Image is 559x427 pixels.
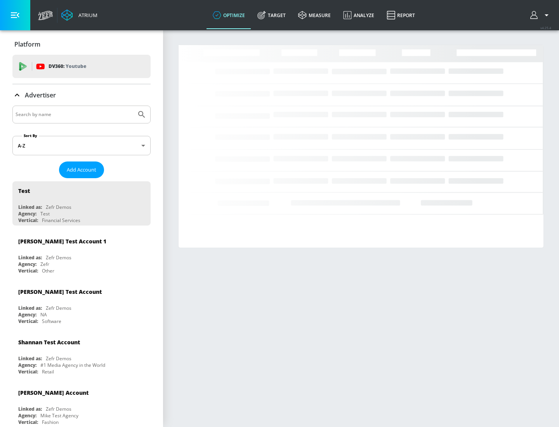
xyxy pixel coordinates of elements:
[40,210,50,217] div: Test
[18,419,38,425] div: Vertical:
[46,254,71,261] div: Zefr Demos
[46,406,71,412] div: Zefr Demos
[42,318,61,325] div: Software
[18,187,30,194] div: Test
[18,311,36,318] div: Agency:
[18,254,42,261] div: Linked as:
[40,412,78,419] div: Mike Test Agency
[18,406,42,412] div: Linked as:
[49,62,86,71] p: DV360:
[380,1,421,29] a: Report
[12,55,151,78] div: DV360: Youtube
[42,419,59,425] div: Fashion
[59,161,104,178] button: Add Account
[16,109,133,120] input: Search by name
[18,288,102,295] div: [PERSON_NAME] Test Account
[18,362,36,368] div: Agency:
[18,412,36,419] div: Agency:
[46,204,71,210] div: Zefr Demos
[61,9,97,21] a: Atrium
[18,355,42,362] div: Linked as:
[12,33,151,55] div: Platform
[12,232,151,276] div: [PERSON_NAME] Test Account 1Linked as:Zefr DemosAgency:ZefrVertical:Other
[12,181,151,226] div: TestLinked as:Zefr DemosAgency:TestVertical:Financial Services
[18,204,42,210] div: Linked as:
[40,311,47,318] div: NA
[337,1,380,29] a: Analyze
[18,238,106,245] div: [PERSON_NAME] Test Account 1
[46,305,71,311] div: Zefr Demos
[40,362,105,368] div: #1 Media Agency in the World
[18,210,36,217] div: Agency:
[18,305,42,311] div: Linked as:
[12,333,151,377] div: Shannan Test AccountLinked as:Zefr DemosAgency:#1 Media Agency in the WorldVertical:Retail
[67,165,96,174] span: Add Account
[66,62,86,70] p: Youtube
[14,40,40,49] p: Platform
[207,1,251,29] a: optimize
[292,1,337,29] a: measure
[40,261,49,267] div: Zefr
[18,368,38,375] div: Vertical:
[540,26,551,30] span: v 4.25.4
[251,1,292,29] a: Target
[18,267,38,274] div: Vertical:
[46,355,71,362] div: Zefr Demos
[42,267,54,274] div: Other
[75,12,97,19] div: Atrium
[12,282,151,326] div: [PERSON_NAME] Test AccountLinked as:Zefr DemosAgency:NAVertical:Software
[42,368,54,375] div: Retail
[18,261,36,267] div: Agency:
[22,133,39,138] label: Sort By
[12,136,151,155] div: A-Z
[18,217,38,224] div: Vertical:
[18,318,38,325] div: Vertical:
[25,91,56,99] p: Advertiser
[18,389,89,396] div: [PERSON_NAME] Account
[12,84,151,106] div: Advertiser
[42,217,80,224] div: Financial Services
[18,338,80,346] div: Shannan Test Account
